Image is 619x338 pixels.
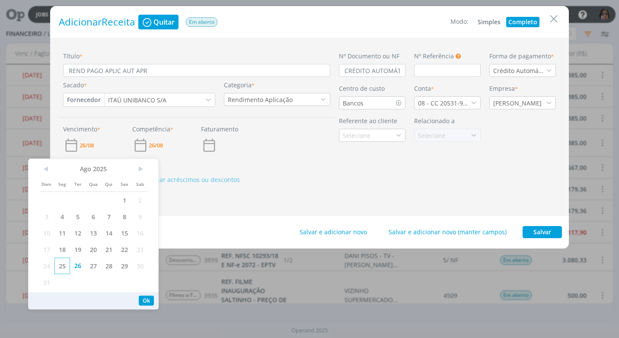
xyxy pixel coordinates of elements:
[490,66,546,75] div: Crédito Automático
[547,12,560,26] button: Close
[59,16,135,28] h1: Adicionar
[54,208,70,225] span: 4
[117,225,132,241] span: 15
[506,17,539,27] button: Completo
[39,163,54,175] span: <
[54,258,70,274] span: 25
[228,95,294,104] div: Rendimento Aplicação
[418,131,447,140] div: Selecione
[54,175,70,192] span: Seg
[132,175,148,192] span: Sab
[80,143,94,148] span: 26/08
[39,241,54,258] span: 17
[294,226,373,238] button: Salvar e adicionar novo
[132,163,148,175] span: >
[39,258,54,274] span: 24
[450,17,469,27] div: Modo:
[132,225,148,241] span: 16
[39,175,54,192] span: Dom
[102,15,135,29] span: Receita
[63,124,100,134] label: Vencimento
[54,225,70,241] span: 11
[86,241,101,258] span: 20
[101,258,117,274] span: 28
[201,124,238,134] label: Faturamento
[475,17,503,27] button: Simples
[70,225,86,241] span: 12
[39,274,54,290] span: 31
[224,80,255,89] label: Categoria
[139,296,154,306] button: Ok
[63,51,83,61] label: Título
[63,80,87,89] label: Sacado
[70,208,86,225] span: 5
[117,241,132,258] span: 22
[149,143,163,148] span: 26/08
[493,99,543,108] div: [PERSON_NAME]
[414,116,455,125] label: Relacionado a
[490,99,543,108] div: Leonardo Carvalho Raposo de Almeida
[105,96,168,105] div: ITAÚ UNIBANCO S/A
[64,93,104,106] button: Fornecedor
[224,95,294,104] div: Rendimento Aplicação
[339,99,365,108] div: Bancos
[153,19,175,26] span: Quitar
[414,84,434,93] label: Conta
[101,225,117,241] span: 14
[418,99,471,108] div: 08 - CC 20531-9 - [GEOGRAPHIC_DATA]
[132,124,173,134] label: Competência
[86,208,101,225] span: 6
[339,116,397,125] label: Referente ao cliente
[101,175,117,192] span: Qui
[489,84,518,93] label: Empresa
[339,131,372,140] div: Selecione
[343,99,365,108] div: Bancos
[117,258,132,274] span: 29
[132,241,148,258] span: 23
[70,175,86,192] span: Ter
[415,99,471,108] div: 08 - CC 20531-9 - ITAÚ
[489,51,554,61] label: Forma de pagamento
[414,51,454,61] label: Nº Referência
[108,96,168,105] div: ITAÚ UNIBANCO S/A
[86,175,101,192] span: Qua
[50,6,569,249] div: dialog
[138,15,179,29] button: Quitar
[132,258,148,274] span: 30
[339,51,399,61] label: Nº Documento ou NF
[101,208,117,225] span: 7
[54,163,132,175] span: Ago 2025
[132,208,148,225] span: 9
[523,226,562,238] button: Salvar
[86,258,101,274] span: 27
[117,208,132,225] span: 8
[39,208,54,225] span: 3
[39,225,54,241] span: 10
[383,226,512,238] button: Salvar e adicionar novo (manter campos)
[343,131,372,140] div: Selecione
[117,192,132,208] span: 1
[70,241,86,258] span: 19
[54,241,70,258] span: 18
[415,131,447,140] div: Selecione
[493,66,546,75] div: Crédito Automático
[86,225,101,241] span: 13
[117,175,132,192] span: Sex
[101,241,117,258] span: 21
[185,17,218,27] button: Em aberto
[339,84,385,93] label: Centro de custo
[70,258,86,274] span: 26
[132,192,148,208] span: 2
